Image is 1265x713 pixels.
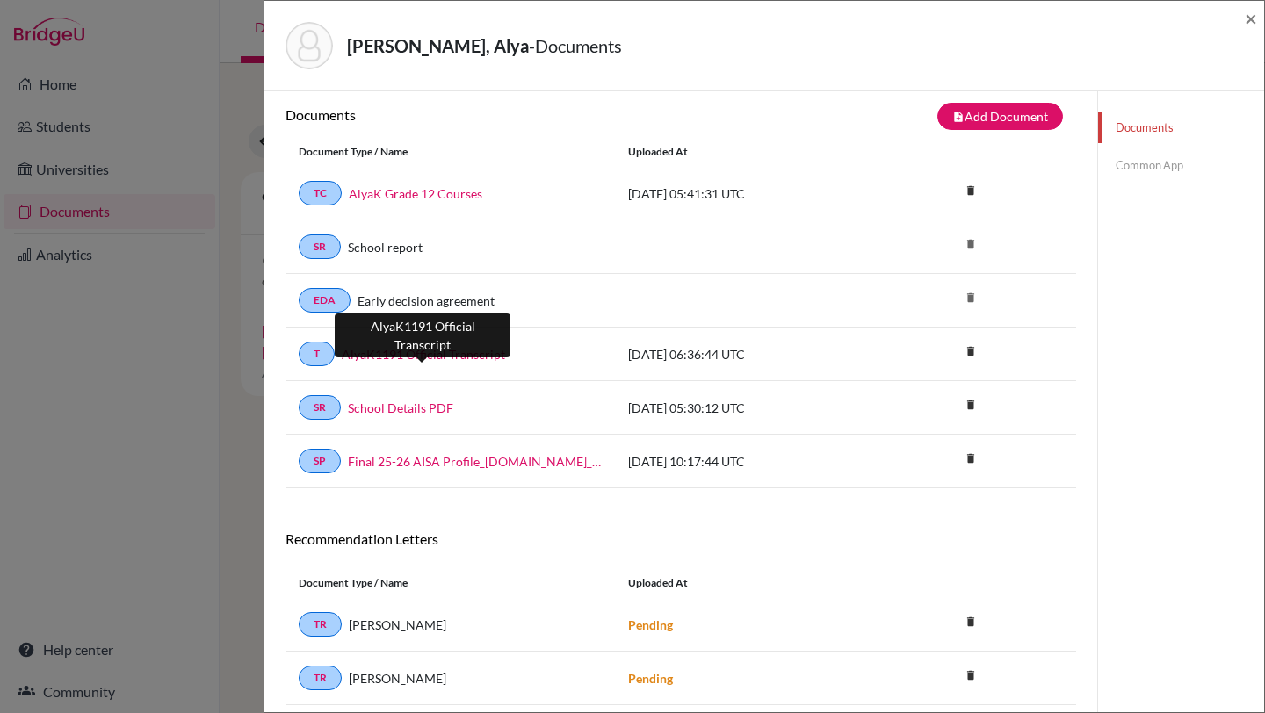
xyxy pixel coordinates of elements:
[335,313,510,357] div: AlyaK1191 Official Transcript
[299,449,341,473] a: SP
[628,671,673,686] strong: Pending
[952,111,965,123] i: note_add
[349,669,446,688] span: [PERSON_NAME]
[286,530,1076,547] h6: Recommendation Letters
[299,342,335,366] a: T
[958,662,984,688] i: delete
[615,345,878,364] div: [DATE] 06:36:44 UTC
[615,452,878,471] div: [DATE] 10:17:44 UTC
[299,181,342,205] a: TC
[358,292,495,310] a: Early decision agreement
[958,611,984,635] a: delete
[958,394,984,418] a: delete
[299,234,341,259] a: SR
[1245,8,1257,29] button: Close
[958,448,984,472] a: delete
[958,180,984,204] a: delete
[299,666,342,690] a: TR
[615,399,878,417] div: [DATE] 05:30:12 UTC
[958,341,984,364] a: delete
[958,231,984,257] i: delete
[958,445,984,472] i: delete
[1098,112,1264,143] a: Documents
[286,575,615,591] div: Document Type / Name
[958,665,984,688] a: delete
[286,144,615,160] div: Document Type / Name
[348,452,602,471] a: Final 25-26 AISA Profile_[DOMAIN_NAME]_wide
[299,395,341,420] a: SR
[349,184,482,203] a: AlyaK Grade 12 Courses
[299,288,351,313] a: EDA
[299,612,342,637] a: TR
[958,609,984,635] i: delete
[615,144,878,160] div: Uploaded at
[348,238,423,256] a: School report
[1245,5,1257,31] span: ×
[958,284,984,311] i: delete
[286,106,681,123] h6: Documents
[958,338,984,364] i: delete
[615,575,878,591] div: Uploaded at
[348,399,453,417] a: School Details PDF
[958,392,984,418] i: delete
[937,103,1063,130] button: note_addAdd Document
[1098,150,1264,181] a: Common App
[349,616,446,634] span: [PERSON_NAME]
[628,617,673,632] strong: Pending
[615,184,878,203] div: [DATE] 05:41:31 UTC
[529,35,622,56] span: - Documents
[347,35,529,56] strong: [PERSON_NAME], Alya
[958,177,984,204] i: delete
